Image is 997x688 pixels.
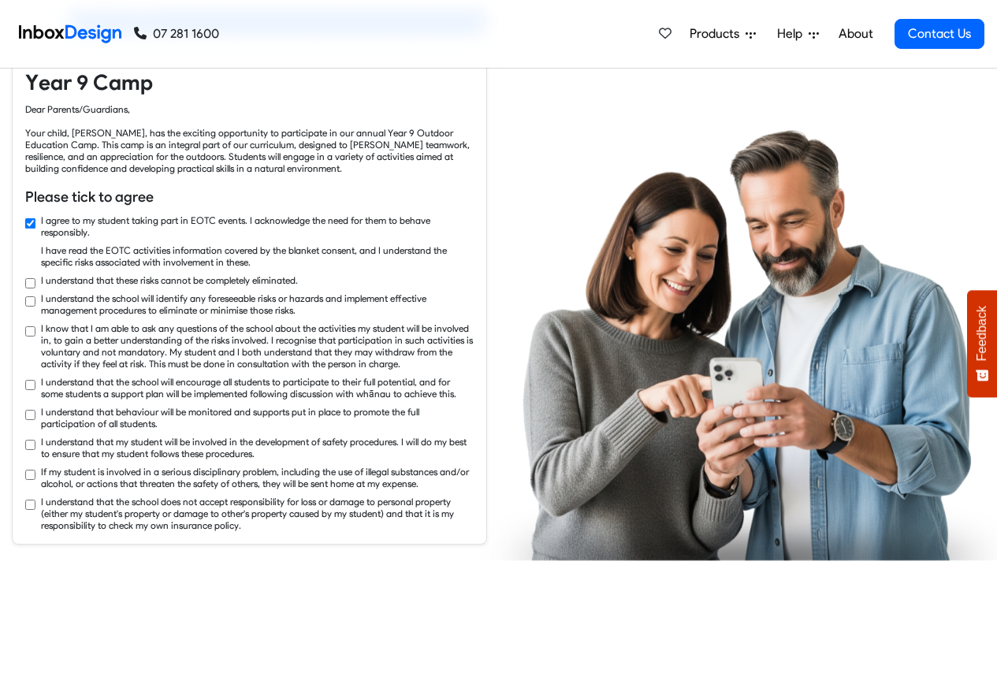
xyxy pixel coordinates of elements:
div: Dear Parents/Guardians, Your child, [PERSON_NAME], has the exciting opportunity to participate in... [25,103,474,174]
a: About [834,18,877,50]
label: I understand the school will identify any foreseeable risks or hazards and implement effective ma... [41,292,474,316]
label: I know that I am able to ask any questions of the school about the activities my student will be ... [41,322,474,370]
label: I understand that my student will be involved in the development of safety procedures. I will do ... [41,436,474,459]
label: I agree to my student taking part in EOTC events. I acknowledge the need for them to behave respo... [41,214,474,238]
span: Products [690,24,746,43]
span: Feedback [975,306,989,361]
a: Help [771,18,825,50]
label: I have read the EOTC activities information covered by the blanket consent, and I understand the ... [41,244,474,268]
span: Help [777,24,809,43]
button: Feedback - Show survey [967,290,997,397]
label: I understand that behaviour will be monitored and supports put in place to promote the full parti... [41,406,474,430]
h6: Please tick to agree [25,187,474,207]
label: I understand that the school will encourage all students to participate to their full potential, ... [41,376,474,400]
a: 07 281 1600 [134,24,219,43]
label: If my student is involved in a serious disciplinary problem, including the use of illegal substan... [41,466,474,489]
a: Contact Us [895,19,984,49]
label: I understand that the school does not accept responsibility for loss or damage to personal proper... [41,496,474,531]
a: Products [683,18,762,50]
h4: Year 9 Camp [25,69,474,97]
label: I understand that these risks cannot be completely eliminated. [41,274,298,286]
